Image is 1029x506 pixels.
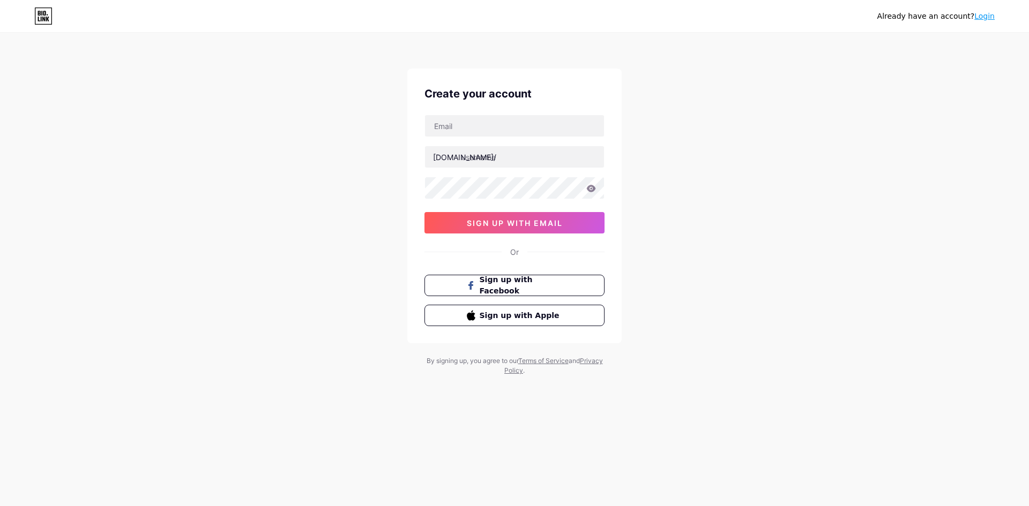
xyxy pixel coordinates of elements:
input: username [425,146,604,168]
div: Create your account [424,86,605,102]
span: Sign up with Facebook [480,274,563,297]
div: Or [510,246,519,258]
a: Terms of Service [518,357,569,365]
div: [DOMAIN_NAME]/ [433,152,496,163]
div: Already have an account? [877,11,995,22]
input: Email [425,115,604,137]
button: Sign up with Facebook [424,275,605,296]
a: Login [974,12,995,20]
button: sign up with email [424,212,605,233]
button: Sign up with Apple [424,305,605,326]
span: Sign up with Apple [480,310,563,321]
div: By signing up, you agree to our and . [423,356,606,375]
span: sign up with email [467,218,563,228]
